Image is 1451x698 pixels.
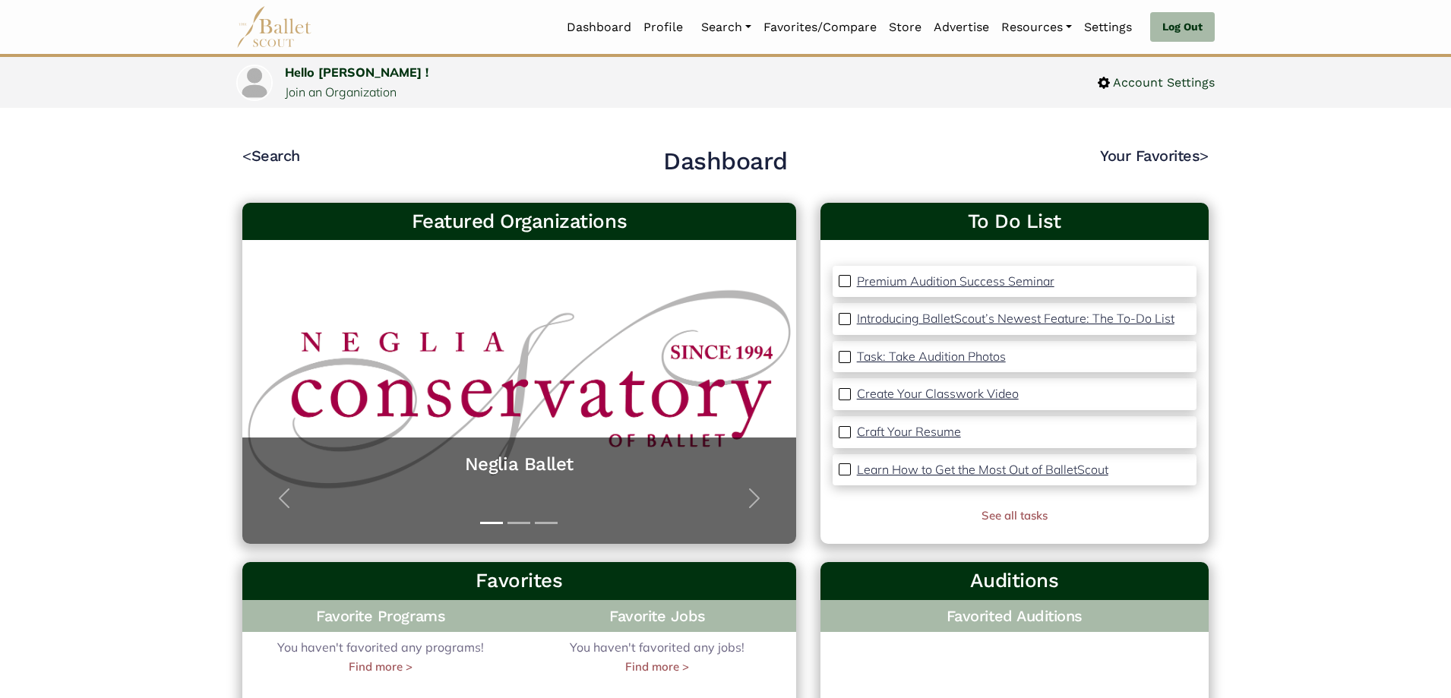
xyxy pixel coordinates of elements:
p: Premium Audition Success Seminar [857,273,1054,289]
a: Dashboard [561,11,637,43]
a: Your Favorites> [1100,147,1209,165]
a: Account Settings [1098,73,1215,93]
h3: Auditions [833,568,1197,594]
a: Find more > [625,658,689,676]
a: Craft Your Resume [857,422,961,442]
a: Neglia Ballet [258,453,781,476]
a: Premium Audition Success Seminar [857,272,1054,292]
a: See all tasks [982,508,1048,523]
h2: Dashboard [663,146,788,178]
code: < [242,146,251,165]
a: Log Out [1150,12,1215,43]
h3: Featured Organizations [254,209,784,235]
button: Slide 2 [507,514,530,532]
a: Search [695,11,757,43]
a: Task: Take Audition Photos [857,347,1006,367]
a: Store [883,11,928,43]
a: Join an Organization [285,84,397,99]
p: Craft Your Resume [857,424,961,439]
a: Hello [PERSON_NAME] ! [285,65,428,80]
button: Slide 3 [535,514,558,532]
h3: Favorites [254,568,784,594]
button: Slide 1 [480,514,503,532]
h4: Favorite Jobs [519,600,795,632]
a: Resources [995,11,1078,43]
p: Task: Take Audition Photos [857,349,1006,364]
a: Find more > [349,658,413,676]
h4: Favorite Programs [242,600,519,632]
a: Create Your Classwork Video [857,384,1019,404]
div: You haven't favorited any jobs! [519,638,795,676]
p: Learn How to Get the Most Out of BalletScout [857,462,1108,477]
a: Settings [1078,11,1138,43]
a: Favorites/Compare [757,11,883,43]
p: Create Your Classwork Video [857,386,1019,401]
div: You haven't favorited any programs! [242,638,519,676]
img: profile picture [238,66,271,99]
a: Introducing BalletScout’s Newest Feature: The To-Do List [857,309,1174,329]
a: Learn How to Get the Most Out of BalletScout [857,460,1108,480]
code: > [1200,146,1209,165]
h4: Favorited Auditions [833,606,1197,626]
span: Account Settings [1110,73,1215,93]
a: Profile [637,11,689,43]
a: To Do List [833,209,1197,235]
a: Advertise [928,11,995,43]
a: <Search [242,147,300,165]
p: Introducing BalletScout’s Newest Feature: The To-Do List [857,311,1174,326]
